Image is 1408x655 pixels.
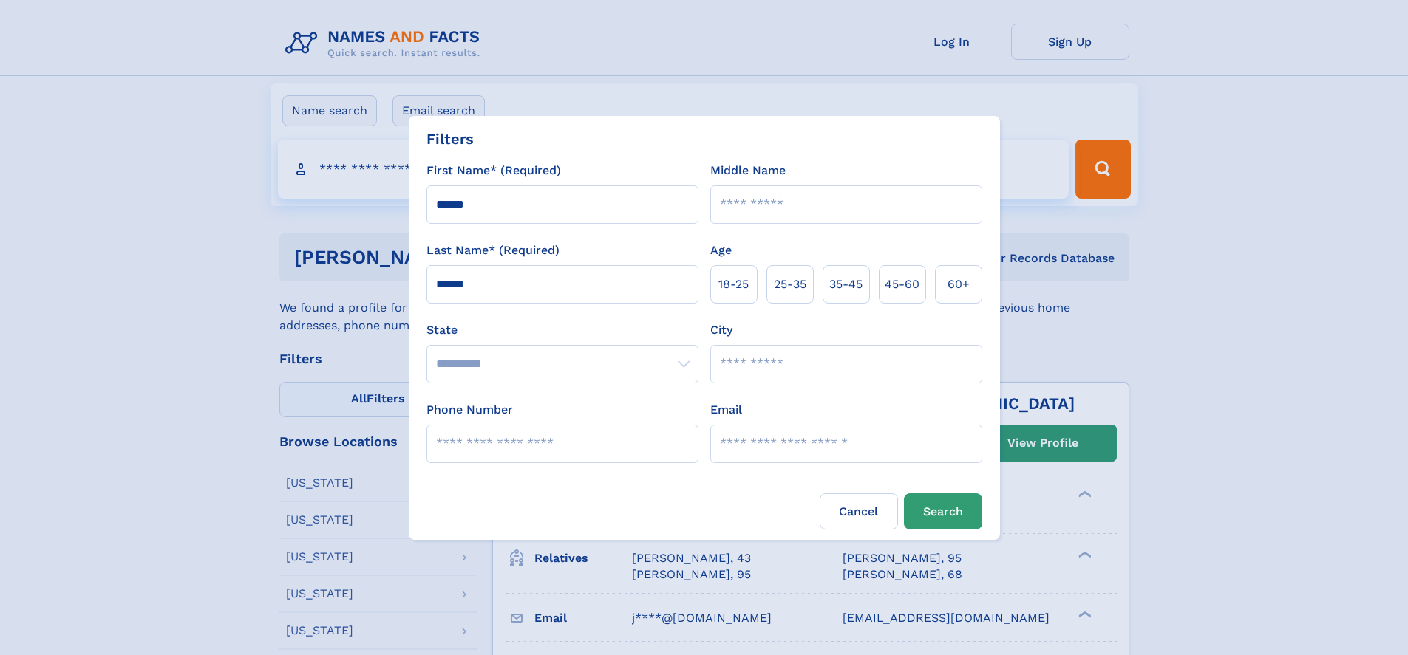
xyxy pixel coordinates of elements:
label: Middle Name [710,162,786,179]
div: Filters [426,128,474,150]
button: Search [904,493,982,529]
span: 18‑25 [718,275,749,293]
label: Email [710,401,742,419]
label: Phone Number [426,401,513,419]
label: Last Name* (Required) [426,241,560,259]
span: 35‑45 [829,275,863,293]
label: State [426,321,698,339]
span: 60+ [948,275,970,293]
label: Age [710,241,732,259]
span: 45‑60 [885,275,919,293]
label: City [710,321,732,339]
span: 25‑35 [774,275,806,293]
label: Cancel [820,493,898,529]
label: First Name* (Required) [426,162,561,179]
